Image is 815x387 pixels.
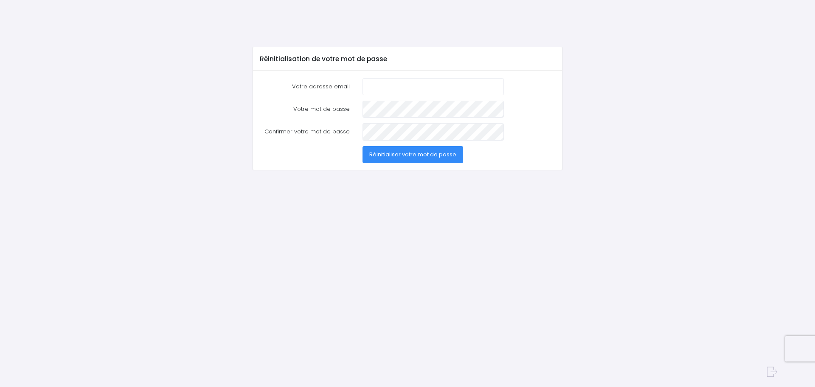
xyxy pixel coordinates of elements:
label: Votre mot de passe [253,101,356,118]
label: Confirmer votre mot de passe [253,123,356,140]
button: Réinitialiser votre mot de passe [363,146,463,163]
div: Réinitialisation de votre mot de passe [253,47,562,71]
span: Réinitialiser votre mot de passe [369,150,456,158]
label: Votre adresse email [253,78,356,95]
